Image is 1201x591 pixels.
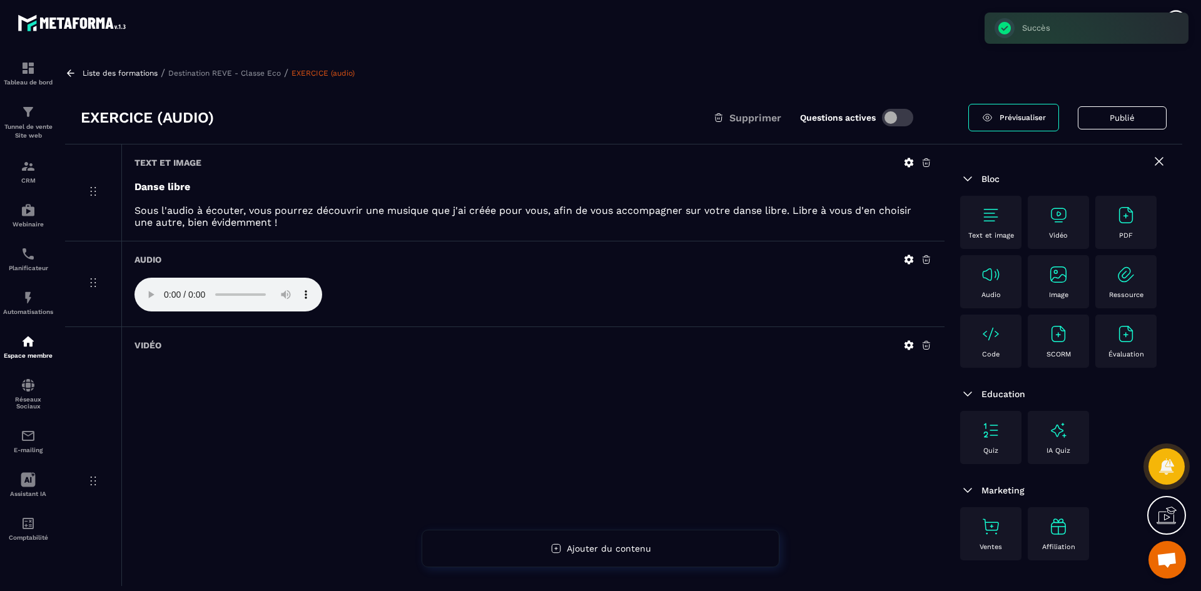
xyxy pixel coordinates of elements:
a: Prévisualiser [968,104,1059,131]
a: automationsautomationsWebinaire [3,193,53,237]
p: Code [982,350,1000,358]
img: email [21,428,36,443]
img: text-image no-wra [1116,205,1136,225]
span: Education [981,389,1025,399]
img: logo [18,11,130,34]
span: Marketing [981,485,1025,495]
p: Image [1049,291,1068,299]
p: E-mailing [3,447,53,453]
img: arrow-down [960,171,975,186]
span: / [161,67,165,79]
strong: Danse libre [134,181,190,193]
a: formationformationCRM [3,149,53,193]
a: Liste des formations [83,69,158,78]
p: SCORM [1046,350,1071,358]
img: text-image [1048,420,1068,440]
img: formation [21,159,36,174]
label: Questions actives [800,113,876,123]
img: arrow-down [960,386,975,402]
img: text-image no-wra [981,265,1001,285]
a: schedulerschedulerPlanificateur [3,237,53,281]
img: text-image no-wra [981,205,1001,225]
p: Réseaux Sociaux [3,396,53,410]
a: automationsautomationsEspace membre [3,325,53,368]
img: text-image no-wra [981,420,1001,440]
p: Évaluation [1108,350,1144,358]
p: Affiliation [1042,543,1075,551]
span: Supprimer [729,112,781,124]
a: formationformationTunnel de vente Site web [3,95,53,149]
a: formationformationTableau de bord [3,51,53,95]
img: arrow-down [960,483,975,498]
p: Planificateur [3,265,53,271]
p: Webinaire [3,221,53,228]
img: accountant [21,516,36,531]
p: Automatisations [3,308,53,315]
img: formation [21,104,36,119]
p: Sous l'audio à écouter, vous pourrez découvrir une musique que j'ai créée pour vous, afin de vous... [134,205,932,228]
button: Publié [1078,106,1167,129]
img: scheduler [21,246,36,261]
p: Comptabilité [3,534,53,541]
p: Espace membre [3,352,53,359]
p: Tunnel de vente Site web [3,123,53,140]
img: formation [21,61,36,76]
img: text-image no-wra [1048,265,1068,285]
h6: Text et image [134,158,201,168]
span: / [284,67,288,79]
span: Ajouter du contenu [567,543,651,553]
a: Destination REVE - Classe Eco [168,69,281,78]
p: Audio [981,291,1001,299]
a: emailemailE-mailing [3,419,53,463]
p: CRM [3,177,53,184]
h6: Vidéo [134,340,161,350]
a: automationsautomationsAutomatisations [3,281,53,325]
p: Quiz [983,447,998,455]
img: text-image [1048,517,1068,537]
p: PDF [1119,231,1133,240]
p: Tableau de bord [3,79,53,86]
h3: EXERCICE (audio) [81,108,214,128]
p: IA Quiz [1046,447,1070,455]
img: automations [21,334,36,349]
span: Bloc [981,174,1000,184]
a: Assistant IA [3,463,53,507]
p: Vidéo [1049,231,1068,240]
p: Text et image [968,231,1014,240]
a: accountantaccountantComptabilité [3,507,53,550]
img: text-image no-wra [1048,205,1068,225]
img: text-image no-wra [1116,265,1136,285]
h6: Audio [134,255,161,265]
img: automations [21,203,36,218]
img: automations [21,290,36,305]
p: Ventes [980,543,1002,551]
img: text-image no-wra [981,324,1001,344]
img: text-image no-wra [981,517,1001,537]
span: Prévisualiser [1000,113,1046,122]
div: Ouvrir le chat [1148,541,1186,578]
p: Assistant IA [3,490,53,497]
a: EXERCICE (audio) [291,69,355,78]
img: text-image no-wra [1048,324,1068,344]
img: text-image no-wra [1116,324,1136,344]
p: Ressource [1109,291,1143,299]
img: social-network [21,378,36,393]
a: social-networksocial-networkRéseaux Sociaux [3,368,53,419]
